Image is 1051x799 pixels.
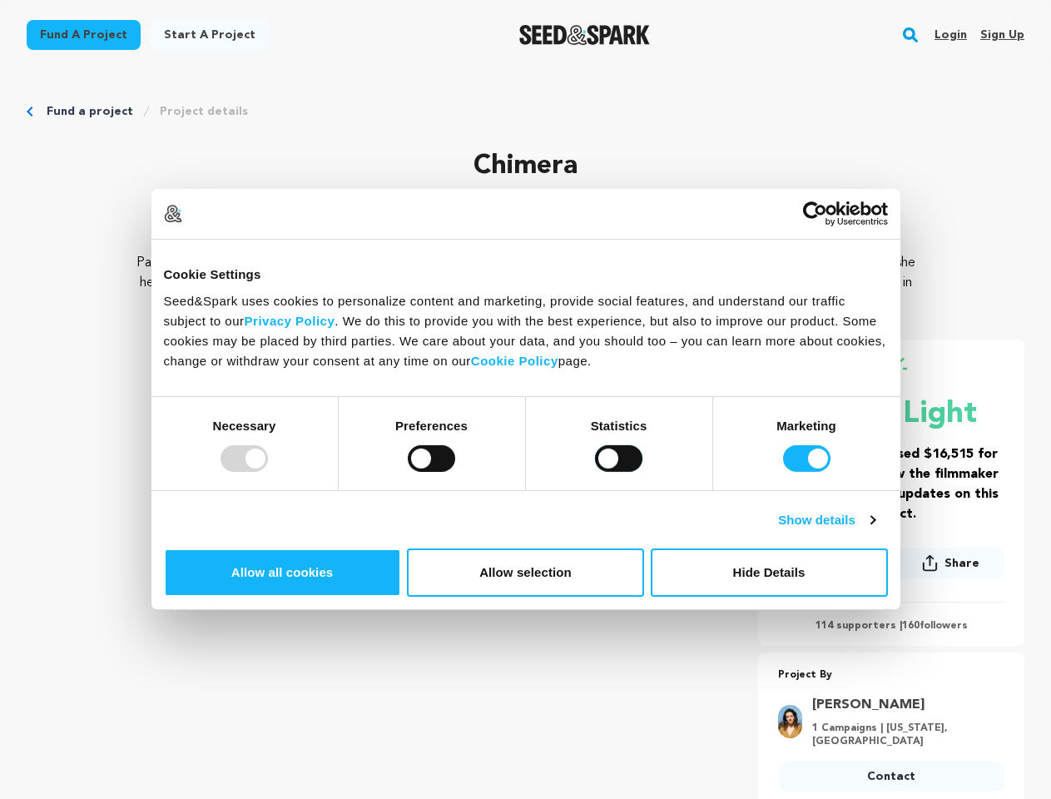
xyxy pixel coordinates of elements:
[812,722,994,748] p: 1 Campaigns | [US_STATE], [GEOGRAPHIC_DATA]
[27,103,1024,120] div: Breadcrumb
[778,619,1004,633] p: 114 supporters | followers
[164,205,182,223] img: logo
[164,290,888,370] div: Seed&Spark uses cookies to personalize content and marketing, provide social features, and unders...
[812,695,994,715] a: Goto O'Brien Allison profile
[245,313,335,327] a: Privacy Policy
[395,418,468,432] strong: Preferences
[778,510,875,530] a: Show details
[27,200,1024,220] p: [GEOGRAPHIC_DATA], [US_STATE] | Film Short
[164,548,401,597] button: Allow all cookies
[742,201,888,226] a: Usercentrics Cookiebot - opens in a new window
[896,548,1004,585] span: Share
[160,103,248,120] a: Project details
[896,548,1004,578] button: Share
[934,22,967,48] a: Login
[47,103,133,120] a: Fund a project
[980,22,1024,48] a: Sign up
[164,265,888,285] div: Cookie Settings
[27,220,1024,240] p: Fantasy, [DEMOGRAPHIC_DATA]
[778,762,1004,792] a: Contact
[778,666,1004,685] p: Project By
[27,146,1024,186] p: Chimera
[944,555,979,572] span: Share
[902,621,920,631] span: 160
[407,548,644,597] button: Allow selection
[471,353,558,367] a: Cookie Policy
[519,25,650,45] a: Seed&Spark Homepage
[651,548,888,597] button: Hide Details
[213,418,276,432] strong: Necessary
[778,705,802,738] img: 0e0ea5677e5e7b8b.png
[519,25,650,45] img: Seed&Spark Logo Dark Mode
[126,253,925,313] p: Part dance film, part cheeky thriller, [PERSON_NAME] follows [PERSON_NAME]’s internal and interpe...
[27,20,141,50] a: Fund a project
[151,20,269,50] a: Start a project
[776,418,836,432] strong: Marketing
[591,418,647,432] strong: Statistics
